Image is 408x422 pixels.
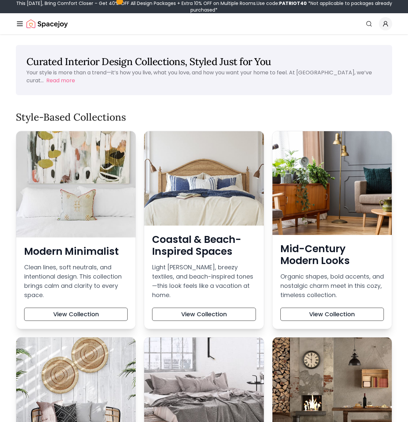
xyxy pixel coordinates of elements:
[26,17,68,30] a: Spacejoy
[24,263,128,300] p: Clean lines, soft neutrals, and intentional design. This collection brings calm and clarity to ev...
[16,111,392,123] h2: Style-Based Collections
[26,56,382,67] h1: Curated Interior Design Collections, Styled Just for You
[26,69,372,84] p: Your style is more than a trend—it’s how you live, what you love, and how you want your home to f...
[152,263,256,300] p: Light [PERSON_NAME], breezy textiles, and beach-inspired tones—this look feels like a vacation at...
[24,311,128,318] a: View Collection
[24,246,128,257] h3: Modern Minimalist
[152,311,256,318] a: View Collection
[280,243,384,267] h3: Mid-Century Modern Looks
[26,17,68,30] img: Spacejoy Logo
[280,308,384,321] button: View Collection
[280,311,384,318] a: View Collection
[24,308,128,321] button: View Collection
[280,272,384,300] p: Organic shapes, bold accents, and nostalgic charm meet in this cozy, timeless collection.
[16,13,392,34] nav: Global
[152,234,256,257] h3: Coastal & Beach-Inspired Spaces
[152,308,256,321] button: View Collection
[46,77,75,85] button: Read more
